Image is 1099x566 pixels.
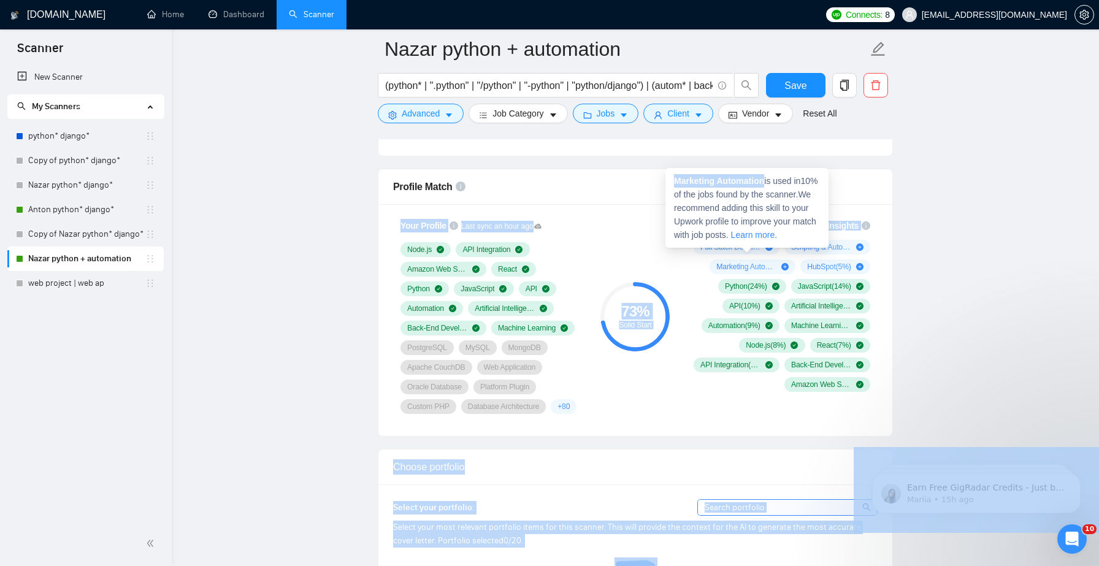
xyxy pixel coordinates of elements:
button: userClientcaret-down [643,104,713,123]
span: check-circle [856,283,863,290]
img: upwork-logo.png [832,10,841,20]
span: My Scanners [32,101,80,112]
span: check-circle [540,305,547,312]
span: plus-circle [856,243,863,251]
span: check-circle [765,322,773,329]
span: info-circle [450,221,458,230]
span: check-circle [856,322,863,329]
span: check-circle [449,305,456,312]
span: API [526,284,537,294]
span: caret-down [694,110,703,120]
span: Machine Learning [498,323,556,333]
span: idcard [729,110,737,120]
span: check-circle [856,361,863,369]
span: Artificial Intelligence ( 9 %) [791,301,851,311]
span: holder [145,180,155,190]
span: Artificial Intelligence [475,304,535,313]
span: check-circle [856,381,863,388]
li: python* django* [7,124,164,148]
span: caret-down [774,110,783,120]
span: check-circle [765,361,773,369]
span: React [498,264,517,274]
span: check-circle [522,266,529,273]
span: Scanner Insights [792,221,859,230]
span: edit [870,41,886,57]
iframe: Intercom live chat [1057,524,1087,554]
span: Job Category [492,107,543,120]
span: check-circle [856,302,863,310]
span: React ( 7 %) [817,340,851,350]
span: holder [145,156,155,166]
span: check-circle [437,246,444,253]
a: New Scanner [17,65,154,90]
a: Copy of python* django* [28,148,145,173]
button: delete [863,73,888,98]
span: holder [145,131,155,141]
span: Connects: [846,8,883,21]
span: check-circle [561,324,568,332]
a: python* django* [28,124,145,148]
span: 10 [1082,524,1097,534]
span: plus-circle [765,243,773,251]
span: user [905,10,914,19]
button: idcardVendorcaret-down [718,104,793,123]
a: Copy of Nazar python* django* [28,222,145,247]
span: plus-circle [781,263,789,270]
span: Python [407,284,430,294]
span: Database Architecture [468,402,539,411]
a: setting [1074,10,1094,20]
span: Profile Match [393,182,453,192]
span: Platform Plugin [480,382,529,392]
a: Reset All [803,107,837,120]
li: Copy of Nazar python* django* [7,222,164,247]
a: searchScanner [289,9,334,20]
button: setting [1074,5,1094,25]
span: Back-End Development [407,323,467,333]
span: Machine Learning ( 8 %) [791,321,851,331]
span: check-circle [435,285,442,293]
span: Scanner [7,39,73,65]
span: caret-down [549,110,557,120]
span: holder [145,229,155,239]
span: check-circle [472,324,480,332]
span: JavaScript ( 14 %) [798,281,851,291]
span: + 80 [557,402,570,411]
span: holder [145,254,155,264]
span: Save [784,78,806,93]
span: Apache CouchDB [407,362,465,372]
span: check-circle [499,285,507,293]
span: info-circle [456,182,465,191]
div: Solid Start [600,321,670,329]
span: search [735,80,758,91]
span: Node.js ( 8 %) [746,340,786,350]
a: homeHome [147,9,184,20]
span: PostgreSQL [407,343,447,353]
div: 73 % [600,304,670,319]
div: Choose portfolio [393,449,878,484]
a: dashboardDashboard [209,9,264,20]
span: 8 [885,8,890,21]
li: Nazar python* django* [7,173,164,197]
span: Select your portfolio: [393,502,475,513]
span: Your Profile [400,221,446,231]
span: folder [583,110,592,120]
a: Nazar python* django* [28,173,145,197]
button: search [734,73,759,98]
span: MongoDB [508,343,541,353]
li: New Scanner [7,65,164,90]
span: check-circle [542,285,549,293]
span: check-circle [515,246,523,253]
button: folderJobscaret-down [573,104,639,123]
span: Custom PHP [407,402,450,411]
span: double-left [146,537,158,549]
span: setting [388,110,397,120]
span: search [17,102,26,110]
span: Jobs [597,107,615,120]
span: copy [833,80,856,91]
span: caret-down [445,110,453,120]
span: My Scanners [17,101,80,112]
